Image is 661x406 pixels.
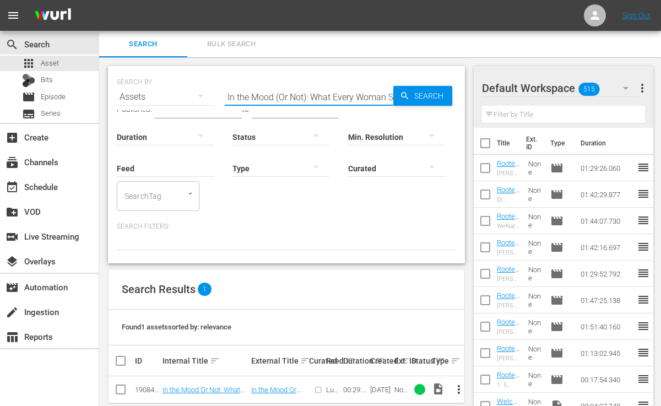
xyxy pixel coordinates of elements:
th: Title [497,128,520,159]
span: Episode [41,91,66,102]
a: Rooted in Wellness [S1E9] - Dr. [PERSON_NAME]: The Most Important Habits to Prevent an Early Deat... [497,186,519,376]
div: Default Workspace [482,73,639,104]
td: 01:47:25.138 [576,287,637,313]
span: Create [6,131,19,144]
td: None [524,366,546,393]
span: Episode [550,320,564,333]
div: 00:29:01.653 [343,386,367,394]
span: Bulk Search [194,38,269,51]
td: None [524,208,546,234]
div: ID [135,356,159,365]
span: reorder [637,320,650,333]
td: None [524,313,546,340]
span: Episode [550,347,564,360]
span: Search [6,38,19,51]
span: reorder [637,187,650,201]
div: Created [370,354,391,367]
span: Overlays [6,255,19,268]
td: 01:29:26.060 [576,155,637,181]
th: Ext. ID [519,128,544,159]
span: Episode [22,90,35,104]
div: Duration [343,354,367,367]
td: None [524,155,546,181]
img: ans4CAIJ8jUAAAAAAAAAAAAAAAAAAAAAAAAgQb4GAAAAAAAAAAAAAAAAAAAAAAAAJMjXAAAAAAAAAAAAAAAAAAAAAAAAgAT5G... [26,3,79,29]
span: 515 [578,78,599,101]
div: Feed [326,354,340,367]
span: Episode [550,214,564,228]
div: Assets [117,82,214,112]
td: 01:13:02.945 [576,340,637,366]
div: [PERSON_NAME]: How to Become Hormonally Literate through Ancient Healing Practices [497,355,519,362]
td: 01:51:40.160 [576,313,637,340]
button: more_vert [636,75,649,101]
td: None [524,261,546,287]
span: Series [22,107,35,121]
span: Found 1 assets sorted by: relevance [122,323,231,331]
span: Reports [6,331,19,344]
button: more_vert [446,376,472,403]
td: None [524,340,546,366]
div: 1. 5 Ways to Become Rooted in Wellness [497,381,519,388]
span: Search [106,38,181,51]
span: reorder [637,346,650,359]
button: Search [393,86,452,106]
td: 01:42:29.877 [576,181,637,208]
th: Duration [574,128,640,159]
span: more_vert [636,82,649,95]
span: Search Results [122,283,196,296]
a: Rooted in Wellness [S1E8] - WeNatal: Reversing Infertility and PCOS + How Men Play a Role in Fert... [497,212,519,361]
span: reorder [637,240,650,253]
div: Type [432,354,442,367]
span: sort [300,356,310,366]
a: Rooted in Wellness [S1E11] - [PERSON_NAME]: Gut Health and the Microbiome: Improving and Maintain... [497,159,519,374]
div: [PERSON_NAME]: Gut Health and the Microbiome: Improving and Maintaining the Microbiome with Probi... [497,170,519,177]
span: Episode [550,241,564,254]
span: VOD [6,205,19,219]
td: 01:42:16.697 [576,234,637,261]
span: Channels [6,156,19,169]
span: Live Streaming [6,230,19,243]
div: [PERSON_NAME]: Secrets to Thriving Through Biohacking and Ancient Wisdom for Women [497,275,519,283]
div: [DATE] [370,386,391,394]
span: Automation [6,281,19,294]
span: reorder [637,267,650,280]
span: more_vert [452,383,465,396]
div: Ext. ID [394,356,408,365]
td: 01:29:52.792 [576,261,637,287]
span: Schedule [6,181,19,194]
td: 00:17:54.340 [576,366,637,393]
div: Status [411,354,429,367]
span: reorder [637,372,650,386]
span: Search [410,86,452,106]
span: reorder [637,293,650,306]
span: Series [41,108,61,119]
div: Internal Title [162,354,248,367]
span: reorder [637,161,650,174]
span: Video [432,382,445,396]
td: None [524,181,546,208]
span: Episode [550,267,564,280]
span: Episode [550,161,564,175]
span: sort [210,356,220,366]
div: Dr. [PERSON_NAME]: The Most Important Habits to Prevent an Early Death from a Longevity Expert [497,196,519,203]
span: reorder [637,214,650,227]
span: 1 [198,283,212,296]
td: None [524,287,546,313]
span: Ingestion [6,306,19,319]
span: Asset [22,57,35,70]
span: Episode [550,294,564,307]
div: [PERSON_NAME] Means: Finding Optimal Metabolic Health through Ancient Wisdom [497,328,519,335]
div: Bits [22,74,35,87]
div: WeNatal: Reversing Infertility and PCOS + How Men Play a Role in Fertility [497,223,519,230]
div: Curated [309,356,323,365]
th: Type [544,128,574,159]
td: None [524,234,546,261]
a: Sign Out [622,11,651,20]
td: 01:44:07.730 [576,208,637,234]
span: Episode [550,373,564,386]
div: [PERSON_NAME] + [PERSON_NAME]: Plant-Based Muscle Building, Digestion Optimization + Balancing Ur... [497,302,519,309]
span: menu [7,9,20,22]
div: None [394,386,408,394]
div: 190843935 [135,386,159,394]
span: Episode [550,188,564,201]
